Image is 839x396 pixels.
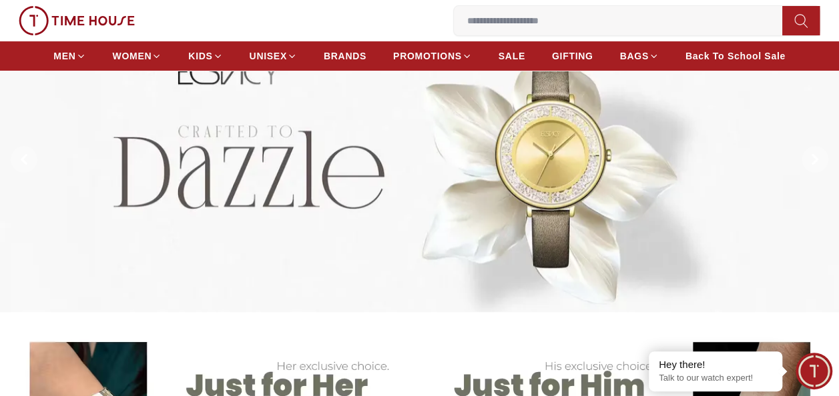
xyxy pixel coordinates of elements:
[188,49,212,63] span: KIDS
[188,44,222,68] a: KIDS
[19,6,135,35] img: ...
[619,49,648,63] span: BAGS
[113,44,162,68] a: WOMEN
[552,44,593,68] a: GIFTING
[499,44,525,68] a: SALE
[53,49,75,63] span: MEN
[113,49,152,63] span: WOMEN
[250,44,297,68] a: UNISEX
[685,44,786,68] a: Back To School Sale
[796,353,832,389] div: Chat Widget
[499,49,525,63] span: SALE
[324,49,366,63] span: BRANDS
[659,358,772,371] div: Hey there!
[250,49,287,63] span: UNISEX
[659,373,772,384] p: Talk to our watch expert!
[53,44,85,68] a: MEN
[619,44,658,68] a: BAGS
[393,44,472,68] a: PROMOTIONS
[552,49,593,63] span: GIFTING
[685,49,786,63] span: Back To School Sale
[393,49,462,63] span: PROMOTIONS
[324,44,366,68] a: BRANDS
